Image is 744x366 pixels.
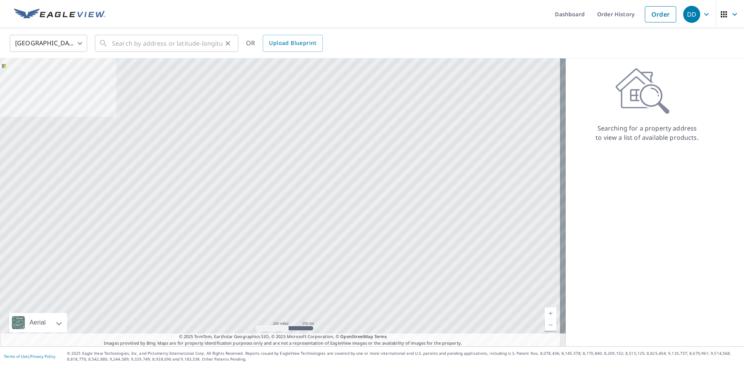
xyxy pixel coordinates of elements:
[269,38,316,48] span: Upload Blueprint
[595,124,699,142] p: Searching for a property address to view a list of available products.
[683,6,700,23] div: DD
[67,351,740,362] p: © 2025 Eagle View Technologies, Inc. and Pictometry International Corp. All Rights Reserved. Repo...
[374,333,387,339] a: Terms
[246,35,323,52] div: OR
[27,313,48,332] div: Aerial
[340,333,373,339] a: OpenStreetMap
[545,319,556,331] a: Current Level 5, Zoom Out
[4,354,28,359] a: Terms of Use
[263,35,322,52] a: Upload Blueprint
[10,33,87,54] div: [GEOGRAPHIC_DATA]
[222,38,233,49] button: Clear
[9,313,67,332] div: Aerial
[30,354,55,359] a: Privacy Policy
[645,6,676,22] a: Order
[14,9,105,20] img: EV Logo
[545,308,556,319] a: Current Level 5, Zoom In
[4,354,55,359] p: |
[112,33,222,54] input: Search by address or latitude-longitude
[179,333,387,340] span: © 2025 TomTom, Earthstar Geographics SIO, © 2025 Microsoft Corporation, ©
